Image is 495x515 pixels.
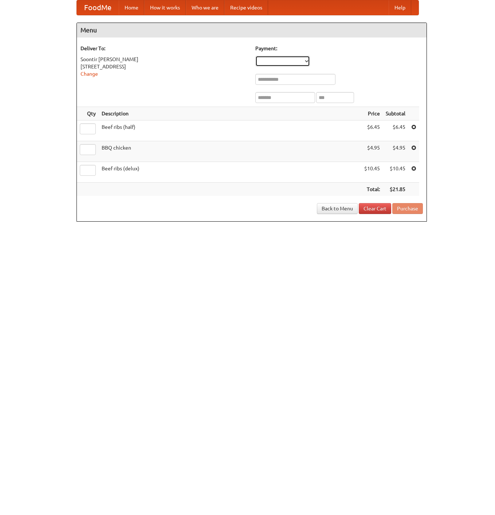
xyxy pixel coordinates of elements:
td: Beef ribs (delux) [99,162,361,183]
h5: Payment: [255,45,423,52]
a: Home [119,0,144,15]
a: Clear Cart [359,203,391,214]
a: FoodMe [77,0,119,15]
a: Recipe videos [224,0,268,15]
td: $10.45 [361,162,383,183]
div: [STREET_ADDRESS] [80,63,248,70]
td: Beef ribs (half) [99,120,361,141]
a: Change [80,71,98,77]
td: $6.45 [383,120,408,141]
a: Who we are [186,0,224,15]
td: BBQ chicken [99,141,361,162]
a: How it works [144,0,186,15]
th: $21.85 [383,183,408,196]
td: $4.95 [361,141,383,162]
a: Back to Menu [317,203,358,214]
div: Soontir [PERSON_NAME] [80,56,248,63]
th: Price [361,107,383,120]
a: Help [389,0,411,15]
th: Qty [77,107,99,120]
td: $10.45 [383,162,408,183]
th: Subtotal [383,107,408,120]
h5: Deliver To: [80,45,248,52]
td: $4.95 [383,141,408,162]
th: Description [99,107,361,120]
button: Purchase [392,203,423,214]
td: $6.45 [361,120,383,141]
th: Total: [361,183,383,196]
h4: Menu [77,23,427,37]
